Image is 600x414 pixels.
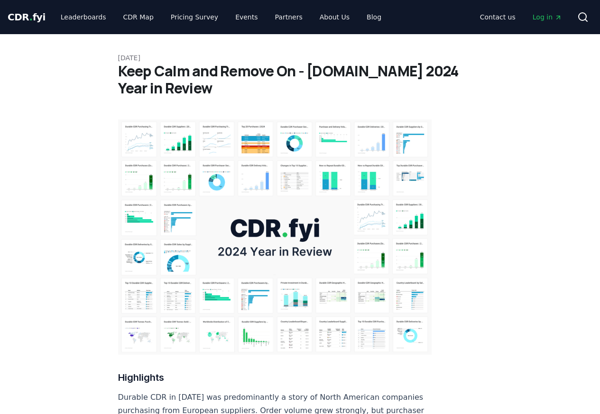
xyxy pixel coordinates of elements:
a: CDR Map [116,9,161,26]
a: Log in [525,9,570,26]
nav: Main [472,9,570,26]
a: About Us [312,9,357,26]
h3: Highlights [118,370,432,385]
nav: Main [53,9,389,26]
a: Partners [268,9,310,26]
span: CDR fyi [8,11,46,23]
a: CDR.fyi [8,10,46,24]
a: Pricing Survey [163,9,226,26]
a: Leaderboards [53,9,114,26]
a: Blog [359,9,389,26]
a: Events [228,9,265,26]
p: [DATE] [118,53,482,63]
a: Contact us [472,9,523,26]
img: blog post image [118,120,432,355]
span: Log in [533,12,562,22]
h1: Keep Calm and Remove On - [DOMAIN_NAME] 2024 Year in Review [118,63,482,97]
span: . [29,11,33,23]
